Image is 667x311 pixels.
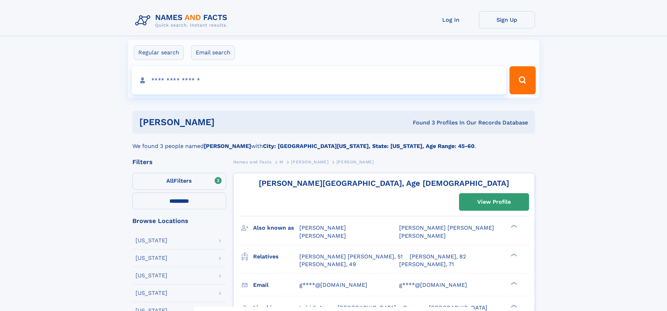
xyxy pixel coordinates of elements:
[132,134,535,150] div: We found 3 people named with .
[291,157,328,166] a: [PERSON_NAME]
[399,261,454,268] a: [PERSON_NAME], 71
[132,218,226,224] div: Browse Locations
[299,304,396,311] span: Lehigh Acres, [GEOGRAPHIC_DATA]
[136,238,167,243] div: [US_STATE]
[132,159,226,165] div: Filters
[410,253,466,261] a: [PERSON_NAME], 82
[477,194,511,210] div: View Profile
[139,118,314,127] h1: [PERSON_NAME]
[233,157,272,166] a: Names and Facts
[191,45,235,60] label: Email search
[509,304,517,308] div: ❯
[299,232,346,239] span: [PERSON_NAME]
[253,251,299,263] h3: Relatives
[291,160,328,164] span: [PERSON_NAME]
[204,143,251,149] b: [PERSON_NAME]
[314,119,528,127] div: Found 3 Profiles In Our Records Database
[259,179,509,188] a: [PERSON_NAME][GEOGRAPHIC_DATA], Age [DEMOGRAPHIC_DATA]
[132,11,233,30] img: Logo Names and Facts
[136,273,167,278] div: [US_STATE]
[459,194,529,210] a: View Profile
[336,160,374,164] span: [PERSON_NAME]
[299,224,346,231] span: [PERSON_NAME]
[479,11,535,28] a: Sign Up
[403,304,487,311] span: Guymon, [GEOGRAPHIC_DATA]
[399,224,494,231] span: [PERSON_NAME] [PERSON_NAME]
[134,45,184,60] label: Regular search
[263,143,474,149] b: City: [GEOGRAPHIC_DATA][US_STATE], State: [US_STATE], Age Range: 45-60
[299,253,403,261] a: [PERSON_NAME] [PERSON_NAME], 51
[399,232,446,239] span: [PERSON_NAME]
[253,279,299,291] h3: Email
[253,222,299,234] h3: Also known as
[132,66,507,94] input: search input
[279,160,283,164] span: M
[136,290,167,296] div: [US_STATE]
[509,281,517,285] div: ❯
[509,224,517,229] div: ❯
[279,157,283,166] a: M
[423,11,479,28] a: Log In
[299,261,356,268] a: [PERSON_NAME], 49
[136,255,167,261] div: [US_STATE]
[132,173,226,190] label: Filters
[166,177,174,184] span: All
[509,66,535,94] button: Search Button
[509,252,517,257] div: ❯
